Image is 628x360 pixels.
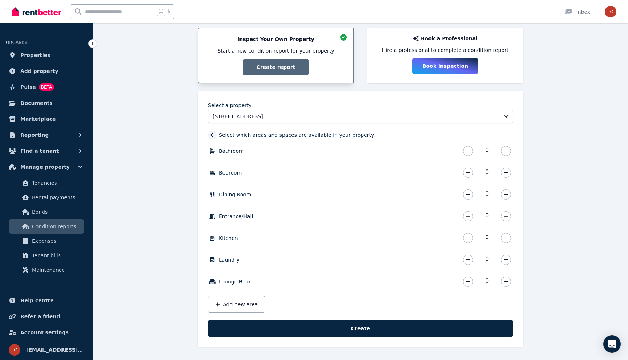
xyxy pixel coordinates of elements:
img: local.pmanagement@gmail.com [9,344,20,356]
span: 0 [475,211,499,221]
button: [STREET_ADDRESS] [208,110,513,123]
span: Rental payments [32,193,81,202]
span: Properties [20,51,51,60]
span: Find a tenant [20,147,59,155]
span: Hire a professional to complete a condition report [382,46,509,54]
span: Account settings [20,328,69,337]
span: BETA [39,83,54,91]
span: Tenancies [32,179,81,187]
a: Tenancies [9,176,84,190]
a: Tenant bills [9,248,84,263]
button: Reporting [6,128,87,142]
a: Account settings [6,325,87,340]
span: Marketplace [20,115,56,123]
label: Select a property [208,102,252,108]
button: Create [208,320,513,337]
span: 0 [475,146,499,156]
span: k [168,9,170,15]
a: PulseBETA [6,80,87,94]
span: Refer a friend [20,312,60,321]
span: Help centre [20,296,54,305]
span: Condition reports [32,222,81,231]
span: 0 [475,277,499,287]
span: [EMAIL_ADDRESS][DOMAIN_NAME] [26,345,84,354]
span: Add property [20,67,59,75]
span: 0 [475,233,499,243]
span: Manage property [20,163,70,171]
a: Bonds [9,205,84,219]
div: Open Intercom Messenger [603,335,621,353]
span: Start a new condition report for your property [217,47,334,54]
span: 0 [475,255,499,265]
a: Rental payments [9,190,84,205]
span: Expenses [32,237,81,245]
div: Inbox [565,8,590,16]
span: Maintenance [32,266,81,274]
button: Find a tenant [6,144,87,158]
label: Entrance/Hall [219,213,253,220]
a: Refer a friend [6,309,87,324]
p: Select which areas and spaces are available in your property. [219,131,375,139]
p: Book a Professional [421,35,478,42]
button: Book inspection [412,58,478,74]
button: Add new area [208,296,265,313]
button: Manage property [6,160,87,174]
a: Marketplace [6,112,87,126]
label: Kitchen [219,234,238,242]
span: 0 [475,168,499,178]
span: Reporting [20,131,49,139]
span: Documents [20,99,53,107]
span: 0 [475,189,499,200]
a: Help centre [6,293,87,308]
span: Tenant bills [32,251,81,260]
label: Bathroom [219,147,244,155]
a: Documents [6,96,87,110]
span: [STREET_ADDRESS] [213,113,498,120]
label: Bedroom [219,169,242,176]
a: Maintenance [9,263,84,277]
label: Dining Room [219,191,251,198]
label: Lounge Room [219,278,254,285]
img: RentBetter [12,6,61,17]
a: Expenses [9,234,84,248]
img: local.pmanagement@gmail.com [605,6,616,17]
label: Laundry [219,256,239,263]
p: Inspect Your Own Property [237,36,314,43]
span: Bonds [32,208,81,216]
a: Add property [6,64,87,78]
span: Pulse [20,83,36,91]
span: ORGANISE [6,40,29,45]
a: Condition reports [9,219,84,234]
a: Properties [6,48,87,62]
